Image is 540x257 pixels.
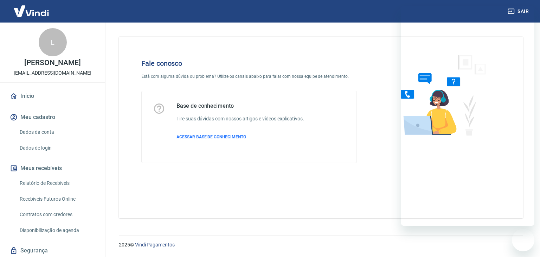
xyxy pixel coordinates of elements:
button: Meu cadastro [8,109,97,125]
a: Vindi Pagamentos [135,242,175,247]
h6: Tire suas dúvidas com nossos artigos e vídeos explicativos. [176,115,304,123]
h4: Fale conosco [141,59,357,68]
p: 2025 © [119,241,523,249]
p: [EMAIL_ADDRESS][DOMAIN_NAME] [14,69,91,77]
iframe: Botão para abrir a janela de mensagens, conversa em andamento [512,229,534,251]
div: L [39,28,67,56]
button: Meus recebíveis [8,161,97,176]
img: Vindi [8,0,54,22]
a: Recebíveis Futuros Online [17,192,97,206]
iframe: Janela de mensagens [401,6,534,226]
p: [PERSON_NAME] [24,59,81,67]
span: ACESSAR BASE DE CONHECIMENTO [176,134,246,139]
a: ACESSAR BASE DE CONHECIMENTO [176,134,304,140]
img: Fale conosco [387,48,494,142]
p: Está com alguma dúvida ou problema? Utilize os canais abaixo para falar com nossa equipe de atend... [141,73,357,80]
button: Sair [506,5,532,18]
a: Contratos com credores [17,207,97,222]
a: Dados de login [17,141,97,155]
a: Início [8,88,97,104]
a: Relatório de Recebíveis [17,176,97,190]
h5: Base de conhecimento [176,102,304,109]
a: Disponibilização de agenda [17,223,97,238]
a: Dados da conta [17,125,97,139]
